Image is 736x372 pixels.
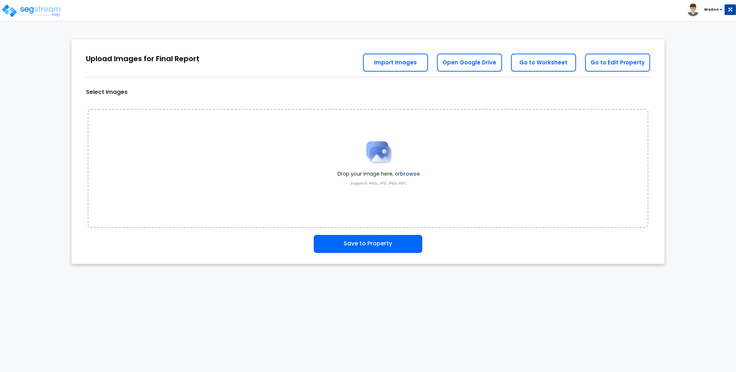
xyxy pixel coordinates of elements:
img: logo_pro_r.png [1,4,62,18]
button: Save to Property [314,235,422,253]
a: Open Google Drive [437,54,502,72]
span: Drop your image here, or [337,170,420,177]
div: Upload Images for Final Report [86,54,199,64]
a: Import Images [363,54,428,72]
a: Go to Worksheet [511,54,576,72]
label: browse [400,170,420,177]
b: Wedon [704,7,719,12]
label: Supports: PNG, JPG, JPEG, HEIC [350,181,407,186]
label: Select Images [86,88,128,96]
img: avatar.png [687,4,699,16]
img: Upload Icon [361,134,397,170]
a: Go to Edit Property [585,54,650,72]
